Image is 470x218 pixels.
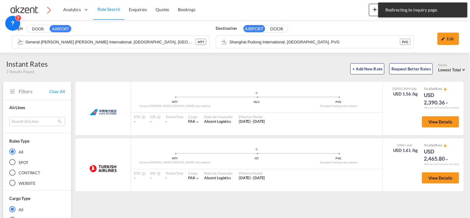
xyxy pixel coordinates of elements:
div: Shanghai Pudong International [298,104,380,108]
span: FAK [188,176,195,180]
div: Total Rate [424,143,455,148]
div: NLU [216,100,298,104]
button: AIRPORT [50,25,71,32]
input: Search by Airport [230,37,400,47]
span: [DATE] - [DATE] [239,119,265,124]
div: USD 1.56 /kg [393,91,418,97]
button: icon-alert [443,143,447,148]
div: MTY [195,39,206,45]
div: - [165,176,183,181]
md-icon: icon-chevron-down [195,176,200,180]
div: ETA [150,114,160,119]
div: MTY [134,100,216,104]
span: AirLines [9,105,25,110]
div: General [PERSON_NAME] [PERSON_NAME] International [134,104,216,108]
md-radio-button: All [9,149,65,155]
input: Search by Airport [25,37,195,47]
md-icon: Estimated Time Of Departure [140,115,144,119]
div: Akzent Logistics [204,176,233,181]
button: icon-alert [443,87,447,91]
span: - [134,119,135,124]
span: Akzent Logistics [204,119,231,124]
span: Destination [216,25,237,32]
button: icon-plus 400-fgNewicon-chevron-down [369,4,397,16]
div: Instant Rates [6,59,48,69]
img: c72fcea0ad0611ed966209c23b7bd3dd.png [9,3,51,17]
div: Cargo [188,171,200,176]
div: Cargo [188,114,200,119]
span: Analytics [63,7,81,13]
md-icon: icon-plus 400-fg [371,6,379,13]
md-input-container: Shanghai Pudong International, Shanghai, PVG [216,36,414,48]
span: Clear All [49,89,65,94]
span: Rate Search [98,7,120,12]
div: USD 2,390.36 [424,91,455,106]
md-radio-button: SPOT [9,159,65,165]
span: View Details [428,119,453,124]
img: Turkish Airlines Inc. [89,161,117,176]
span: View Details [428,176,453,180]
div: PVG [298,157,380,161]
span: - [150,119,152,124]
div: ETD [134,171,144,176]
md-select: Select: Lowest Total [438,66,467,73]
div: Cargo Type [9,195,30,202]
div: General [PERSON_NAME] [PERSON_NAME] International [134,161,216,165]
div: PVG [298,100,380,104]
img: China Southern Airlines [89,105,117,120]
md-icon: icon-chevron-down [445,101,449,105]
div: Remark and Inclusion included [420,162,464,166]
button: DOOR [27,25,49,33]
div: ETA [150,171,160,176]
div: - [165,119,183,124]
span: Quotes [156,7,169,12]
div: Remark and Inclusion included [420,106,464,109]
md-icon: icon-chevron-down [195,120,200,124]
button: AIRPORT [244,25,265,32]
md-input-container: General Mariano Escobedo International, Monterrey, MTY [12,36,209,48]
div: USD 1.61 /kg [393,147,418,153]
md-icon: Estimated Time Of Departure [140,172,144,176]
div: [DATE]-2999 slab [392,87,418,91]
span: Akzent Logistics [204,176,231,180]
div: Rates by Forwarder [204,171,233,176]
div: Transit Time [165,114,183,119]
button: Request Better Rates [389,63,433,74]
span: - [150,176,152,180]
button: + Add New Rate [350,63,384,74]
div: ETD [134,114,144,119]
span: New [371,7,395,12]
div: icon-pencilEdit [437,33,459,45]
button: View Details [422,116,459,127]
div: Effective Period [239,114,265,119]
div: Rates Type [9,138,29,144]
div: Shanghai Pudong International [298,161,380,165]
md-icon: assets/icons/custom/roll-o-plane.svg [253,148,261,151]
div: Sort by [438,63,467,67]
span: Bookings [178,7,195,12]
md-icon: icon-pencil [441,37,446,41]
md-icon: Estimated Time Of Arrival [156,172,159,176]
md-radio-button: All [9,206,65,212]
span: 2 Results Found [6,69,34,74]
div: 01 Aug 2025 - 31 Aug 2025 [239,176,265,181]
div: 01 Aug 2025 - 31 Aug 2025 [239,119,265,124]
span: Enquiries [129,7,147,12]
div: USD 2,465.80 [424,148,455,163]
div: 1000+ slab [392,143,418,147]
md-radio-button: WEBSITE [9,180,65,186]
span: Sell [431,143,436,147]
div: MTY [134,157,216,161]
md-icon: icon-chevron-down [445,157,449,162]
md-radio-button: CONTRACT [9,170,65,176]
md-icon: assets/icons/custom/roll-o-plane.svg [253,91,261,95]
div: Akzent Logistics [204,119,233,124]
button: View Details [422,172,459,184]
div: Total Rate [424,87,455,91]
span: - [134,176,135,180]
div: Rates by Forwarder [204,114,233,119]
div: IST [216,157,298,161]
md-icon: icon-alert [444,144,447,147]
div: PVG [400,39,411,45]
